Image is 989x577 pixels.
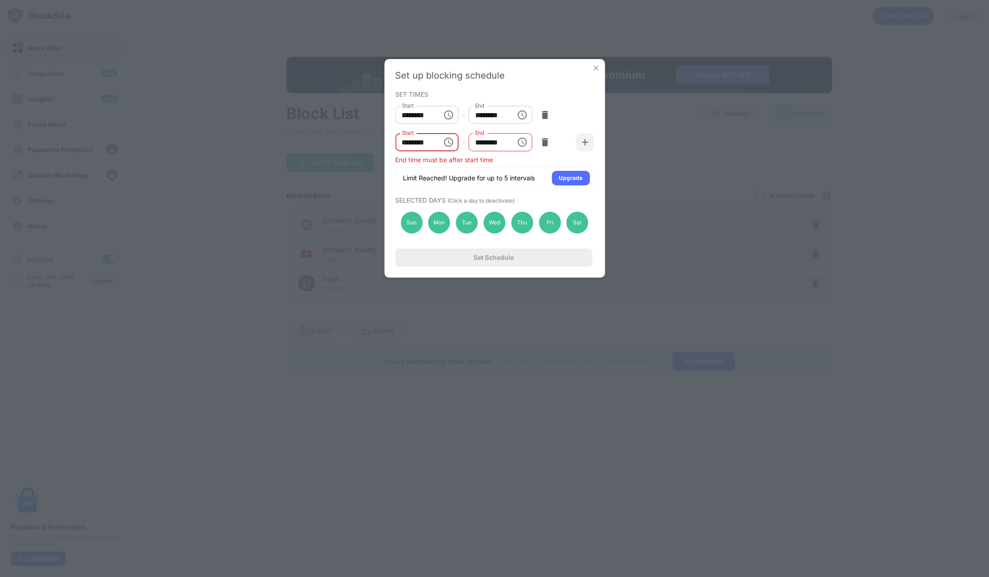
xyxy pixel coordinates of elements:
[395,196,592,204] div: SELECTED DAYS
[513,106,532,124] button: Choose time, selected time is 3:15 PM
[473,254,514,261] div: Set Schedule
[591,64,600,73] img: x-button.svg
[511,212,533,234] div: Thu
[395,156,594,164] div: End time must be after start time
[395,70,594,81] div: Set up blocking schedule
[567,212,588,234] div: Sat
[456,212,478,234] div: Tue
[401,212,422,234] div: Sun
[395,90,592,98] div: SET TIMES
[483,212,505,234] div: Wed
[462,110,465,120] div: -
[462,137,465,147] div: -
[559,174,582,183] div: Upgrade
[402,129,413,137] label: Start
[402,102,413,109] label: Start
[403,174,535,183] div: Limit Reached! Upgrade for up to 5 intervals
[475,102,485,109] label: End
[539,212,561,234] div: Fri
[440,106,458,124] button: Choose time, selected time is 1:15 PM
[447,197,515,204] span: (Click a day to deactivate)
[513,133,532,151] button: Choose time, selected time is 5:00 AM
[428,212,450,234] div: Mon
[475,129,485,137] label: End
[440,133,458,151] button: Choose time, selected time is 11:30 PM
